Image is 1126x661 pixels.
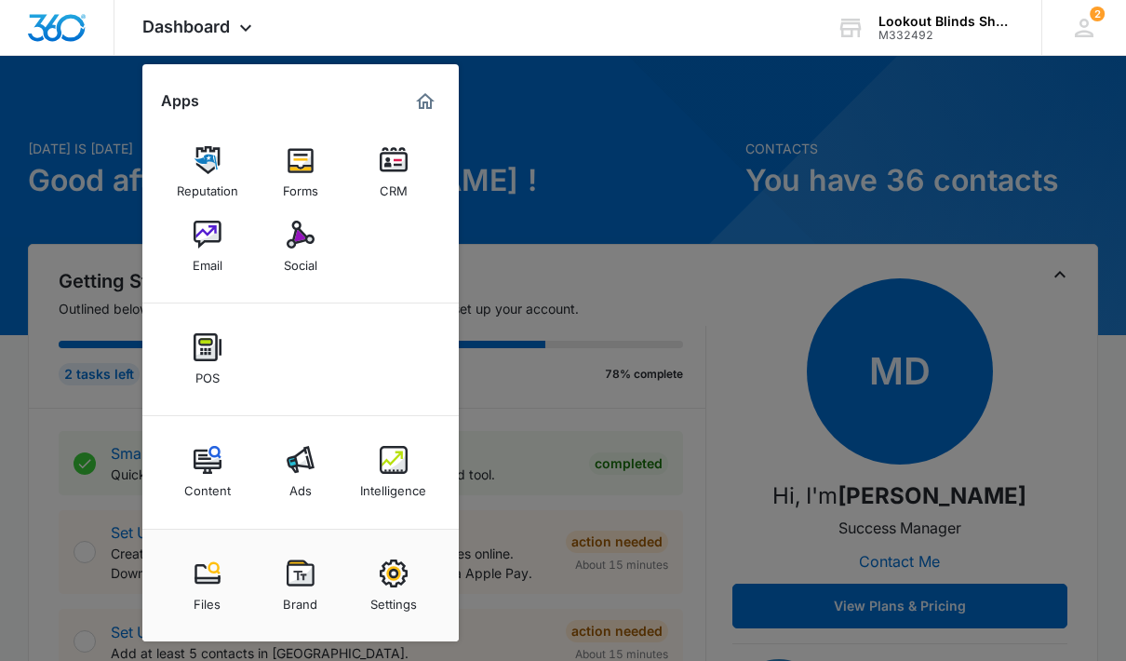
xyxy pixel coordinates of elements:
a: Reputation [172,137,243,208]
div: Reputation [177,174,238,198]
a: Brand [265,550,336,621]
div: account id [878,29,1014,42]
a: CRM [358,137,429,208]
a: Content [172,437,243,507]
div: Email [193,249,222,273]
a: Files [172,550,243,621]
a: Intelligence [358,437,429,507]
h2: Apps [161,92,199,110]
div: Files [194,587,221,612]
div: Forms [283,174,318,198]
div: account name [878,14,1014,29]
a: Social [265,211,336,282]
div: CRM [380,174,408,198]
a: Email [172,211,243,282]
span: Dashboard [142,17,230,36]
div: Brand [283,587,317,612]
div: notifications count [1090,7,1105,21]
span: 2 [1090,7,1105,21]
div: Ads [289,474,312,498]
div: POS [195,361,220,385]
div: Content [184,474,231,498]
div: Settings [370,587,417,612]
a: Marketing 360® Dashboard [410,87,440,116]
div: Social [284,249,317,273]
a: Forms [265,137,336,208]
a: POS [172,324,243,395]
a: Settings [358,550,429,621]
a: Ads [265,437,336,507]
div: Intelligence [360,474,426,498]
